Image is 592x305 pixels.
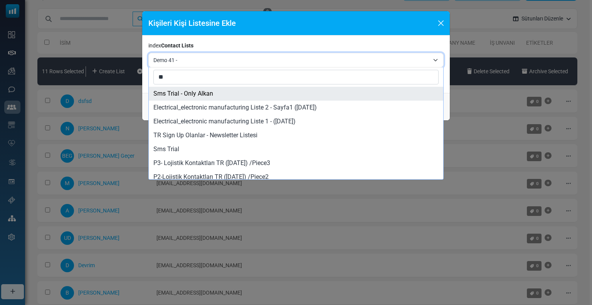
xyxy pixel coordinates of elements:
[149,87,443,101] li: Sms Trial - Only Alkan
[149,128,443,142] li: TR Sign Up Olanlar - Newsletter Listesi
[142,35,450,93] div: index
[149,156,443,170] li: P3- Lojistik Kontaktları TR ([DATE]) /Piece3
[148,17,236,29] h5: Kişileri Kişi Listesine Ekle
[161,42,193,50] label: Contact Lists
[149,142,443,156] li: Sms Trial
[153,56,429,65] span: Demo 41 -
[148,53,444,67] span: Demo 41 -
[435,17,447,29] button: Close
[149,170,443,184] li: P2-Lojistik Kontaktları TR ([DATE]) /Piece2
[149,101,443,115] li: Electrical_electronic manufacturing Liste 2 - Sayfa1 ([DATE])
[153,70,439,84] input: Search
[149,115,443,128] li: Electrical_electronic manufacturing Liste 1 - ([DATE])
